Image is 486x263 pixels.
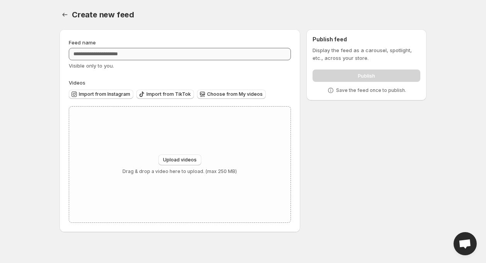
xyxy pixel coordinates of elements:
span: Import from TikTok [146,91,191,97]
button: Import from Instagram [69,90,133,99]
p: Display the feed as a carousel, spotlight, etc., across your store. [313,46,420,62]
button: Import from TikTok [136,90,194,99]
span: Feed name [69,39,96,46]
p: Drag & drop a video here to upload. (max 250 MB) [122,168,237,175]
div: Open chat [454,232,477,255]
p: Save the feed once to publish. [336,87,406,93]
h2: Publish feed [313,36,420,43]
button: Choose from My videos [197,90,266,99]
span: Import from Instagram [79,91,130,97]
span: Visible only to you. [69,63,114,69]
span: Videos [69,80,85,86]
span: Choose from My videos [207,91,263,97]
button: Upload videos [158,154,201,165]
span: Upload videos [163,157,197,163]
button: Settings [59,9,70,20]
span: Create new feed [72,10,134,19]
